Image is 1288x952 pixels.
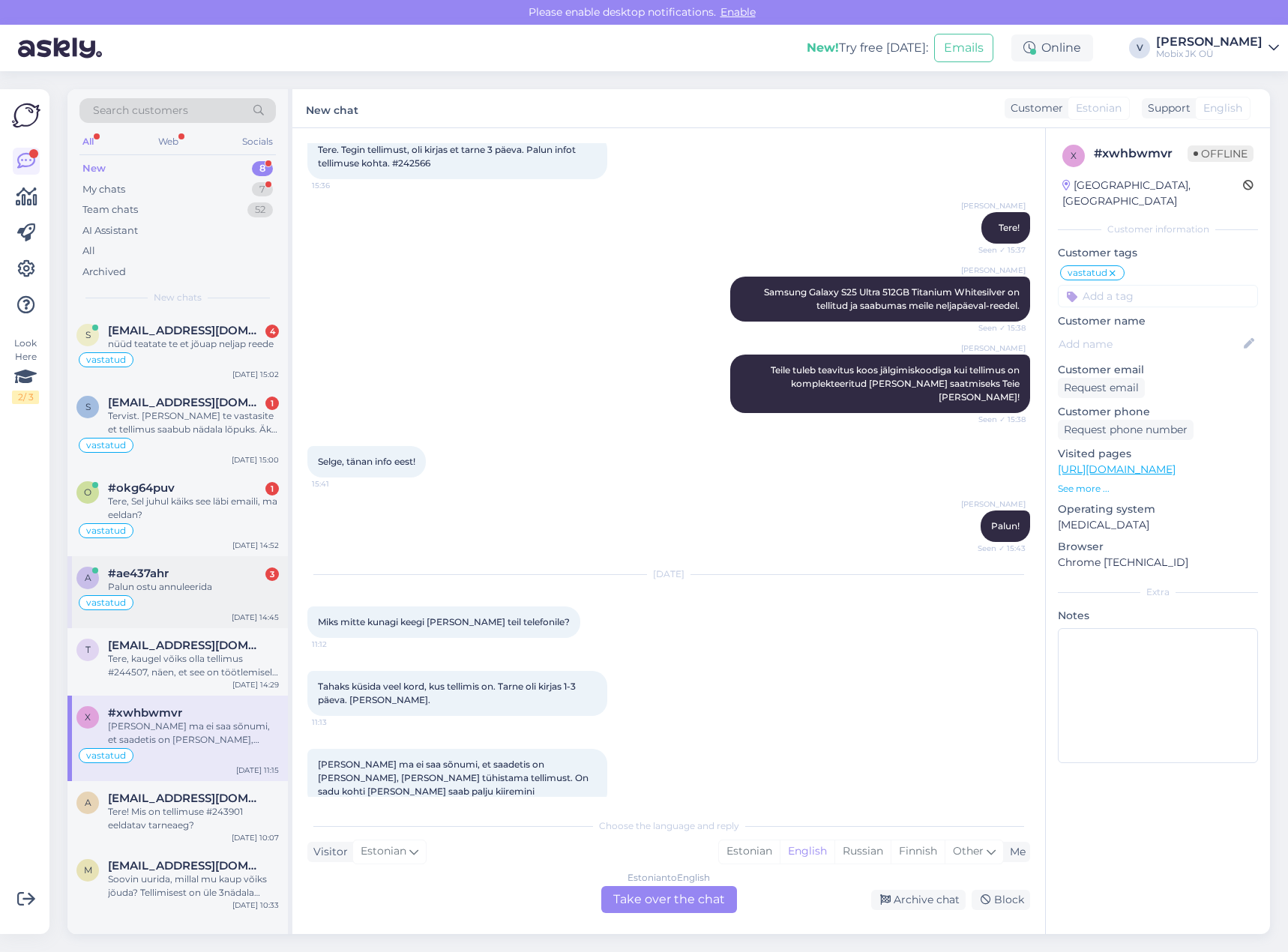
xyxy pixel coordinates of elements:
a: [PERSON_NAME]Mobix JK OÜ [1156,36,1279,60]
div: Tere, Sel juhul käiks see läbi emaili, ma eeldan? [108,495,279,522]
input: Add name [1059,336,1241,352]
span: #ae437ahr [108,567,169,580]
span: vastatud [1068,268,1107,277]
span: m [84,864,92,876]
img: Askly Logo [12,101,40,130]
div: Web [155,132,181,151]
span: x [85,711,91,723]
span: Search customers [93,103,188,118]
span: Seen ✓ 15:38 [969,322,1026,334]
p: See more ... [1058,482,1258,495]
div: 3 [265,567,279,581]
span: #xwhbwmvr [108,706,182,720]
span: t [85,644,91,655]
div: [DATE] 10:33 [232,900,279,911]
span: Tahaks küsida veel kord, kus tellimis on. Tarne oli kirjas 1-3 päeva. [PERSON_NAME]. [318,681,578,705]
div: Mobix JK OÜ [1156,48,1263,60]
p: Customer tags [1058,245,1258,261]
div: Russian [834,840,891,863]
span: [PERSON_NAME] [961,200,1026,211]
div: Choose the language and reply [307,819,1030,833]
span: vastatud [86,598,126,607]
div: Finnish [891,840,945,863]
p: Browser [1058,539,1258,555]
div: Estonian to English [628,871,710,885]
p: Customer email [1058,362,1258,378]
span: Enable [716,5,760,19]
div: Request email [1058,378,1145,398]
div: [DATE] 14:29 [232,679,279,690]
div: Block [972,890,1030,910]
div: Team chats [82,202,138,217]
p: Operating system [1058,501,1258,517]
div: Take over the chat [601,886,737,913]
span: [PERSON_NAME] [961,343,1026,354]
div: Socials [239,132,276,151]
div: Soovin uurida, millal mu kaup võiks jõuda? Tellimisest on üle 3nädala möödas juba. Tellimuse nr: ... [108,873,279,900]
span: Seen ✓ 15:37 [969,244,1026,256]
p: Customer name [1058,313,1258,329]
div: Visitor [307,844,348,860]
span: annabel.sagen@gmail.com [108,792,264,805]
span: Samsung Galaxy S25 Ultra 512GB Titanium Whitesilver on tellitud ja saabumas meile neljapäeval-ree... [764,286,1022,311]
div: My chats [82,182,125,197]
span: 11:13 [312,717,368,728]
span: [PERSON_NAME] [961,498,1026,510]
span: Offline [1188,145,1254,162]
div: AI Assistant [82,223,138,238]
div: Online [1011,34,1093,61]
p: Chrome [TECHNICAL_ID] [1058,555,1258,570]
span: s [85,329,91,340]
div: All [79,132,97,151]
span: timokilk780@gmail.com [108,639,264,652]
span: vastatud [86,751,126,760]
div: [DATE] 11:15 [236,765,279,776]
p: [MEDICAL_DATA] [1058,517,1258,533]
span: [PERSON_NAME] [961,265,1026,276]
div: Me [1004,844,1026,860]
span: a [85,572,91,583]
div: [PERSON_NAME] [1156,36,1263,48]
div: Archived [82,265,126,280]
div: [DATE] 15:00 [232,454,279,466]
span: vastatud [86,441,126,450]
div: Look Here [12,337,39,404]
span: o [84,486,91,498]
span: a [85,797,91,808]
div: 2 / 3 [12,391,39,404]
div: [DATE] 14:52 [232,540,279,551]
div: [DATE] 14:45 [232,612,279,623]
span: sulev.maesaar@gmail.com [108,396,264,409]
div: [DATE] [307,567,1030,581]
button: Emails [934,34,993,62]
div: All [82,244,95,259]
span: Seen ✓ 15:43 [969,543,1026,554]
p: Notes [1058,608,1258,624]
div: 4 [265,325,279,338]
div: Try free [DATE]: [807,39,928,57]
span: English [1203,100,1242,116]
span: New chats [154,291,202,304]
span: Other [953,844,984,858]
span: Seen ✓ 15:38 [969,414,1026,425]
div: Support [1142,100,1191,116]
span: Selge, tänan info eest! [318,456,415,467]
div: 1 [265,397,279,410]
div: # xwhbwmvr [1094,145,1188,163]
b: New! [807,40,839,55]
div: Tere, kaugel võiks olla tellimus #244507, näen, et see on töötlemisel küll aga nädal aega juba. [108,652,279,679]
div: [DATE] 10:07 [232,832,279,843]
span: 15:41 [312,478,368,489]
label: New chat [306,98,358,118]
div: 52 [247,202,273,217]
span: 11:12 [312,639,368,650]
span: vastatud [86,526,126,535]
span: vastatud [86,355,126,364]
span: Miks mitte kunagi keegi [PERSON_NAME] teil telefonile? [318,616,570,627]
div: New [82,161,106,176]
div: Tervist. [PERSON_NAME] te vastasite et tellimus saabub nädala lõpuks. Äkki lõpetaks selle [PERSON... [108,409,279,436]
a: [URL][DOMAIN_NAME] [1058,463,1176,476]
span: Teile tuleb teavitus koos jälgimiskoodiga kui tellimus on komplekteeritud [PERSON_NAME] saatmisek... [771,364,1022,403]
span: 15:36 [312,180,368,191]
div: [PERSON_NAME] ma ei saa sõnumi, et saadetis on [PERSON_NAME], [PERSON_NAME] tühistama tellimust. ... [108,720,279,747]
